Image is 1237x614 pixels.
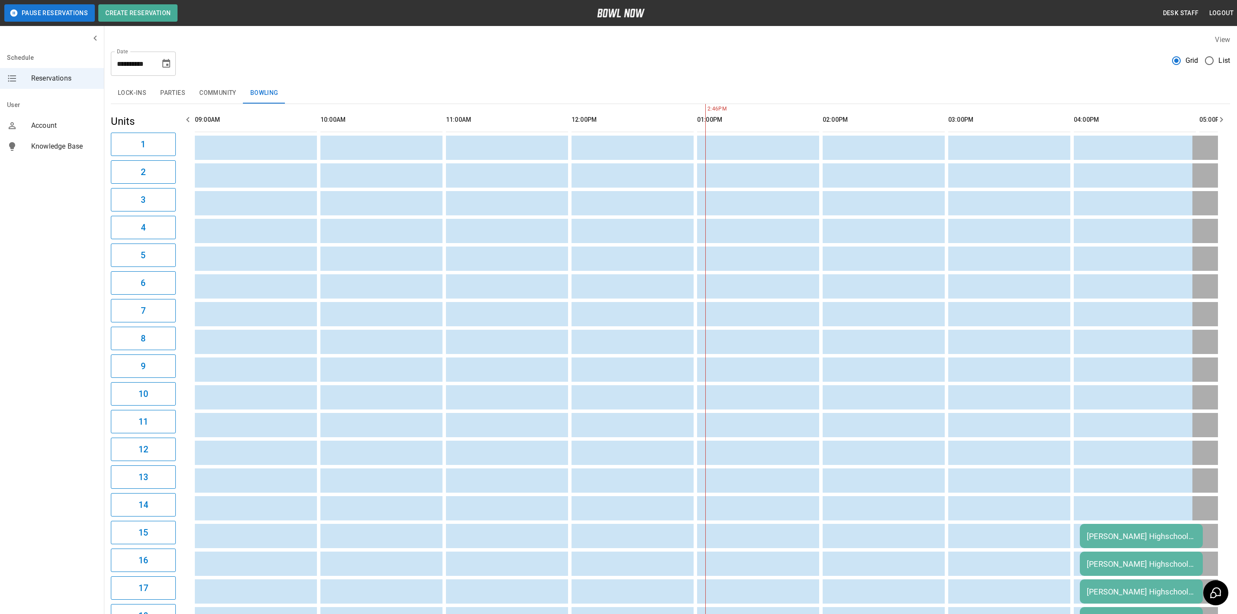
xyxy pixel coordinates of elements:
button: 6 [111,271,176,295]
h6: 8 [141,331,145,345]
h6: 15 [139,526,148,539]
h6: 6 [141,276,145,290]
button: Choose date, selected date is Sep 24, 2025 [158,55,175,72]
h6: 9 [141,359,145,373]
h6: 16 [139,553,148,567]
h6: 10 [139,387,148,401]
img: logo [597,9,645,17]
h6: 17 [139,581,148,595]
th: 12:00PM [572,107,694,132]
button: 8 [111,327,176,350]
th: 09:00AM [195,107,317,132]
th: 11:00AM [446,107,568,132]
h6: 1 [141,137,145,151]
button: 3 [111,188,176,211]
h6: 5 [141,248,145,262]
div: [PERSON_NAME] Highschool BOwling [1087,559,1196,569]
button: 1 [111,133,176,156]
button: 11 [111,410,176,433]
button: 12 [111,438,176,461]
button: 10 [111,382,176,406]
button: Parties [153,83,192,104]
th: 10:00AM [320,107,442,132]
button: Bowling [243,83,285,104]
h6: 13 [139,470,148,484]
span: Grid [1185,55,1198,66]
h6: 2 [141,165,145,179]
h6: 7 [141,304,145,318]
span: 2:46PM [705,105,707,114]
h6: 4 [141,221,145,234]
button: 17 [111,576,176,600]
button: 7 [111,299,176,322]
span: Reservations [31,73,97,84]
span: List [1218,55,1230,66]
div: inventory tabs [111,83,1230,104]
div: [PERSON_NAME] Highschool BOwling [1087,532,1196,541]
button: Community [192,83,243,104]
button: Pause Reservations [4,4,95,22]
button: 16 [111,549,176,572]
button: 2 [111,160,176,184]
h5: Units [111,114,176,128]
h6: 3 [141,193,145,207]
button: 4 [111,216,176,239]
button: 5 [111,244,176,267]
button: 13 [111,465,176,489]
span: Account [31,120,97,131]
button: Lock-ins [111,83,153,104]
span: Knowledge Base [31,141,97,152]
button: 14 [111,493,176,517]
h6: 12 [139,442,148,456]
button: 9 [111,354,176,378]
h6: 14 [139,498,148,512]
h6: 11 [139,415,148,429]
button: 15 [111,521,176,544]
div: [PERSON_NAME] Highschool BOwling [1087,587,1196,596]
button: Logout [1206,5,1237,21]
button: Create Reservation [98,4,178,22]
label: View [1215,36,1230,44]
button: Desk Staff [1159,5,1202,21]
